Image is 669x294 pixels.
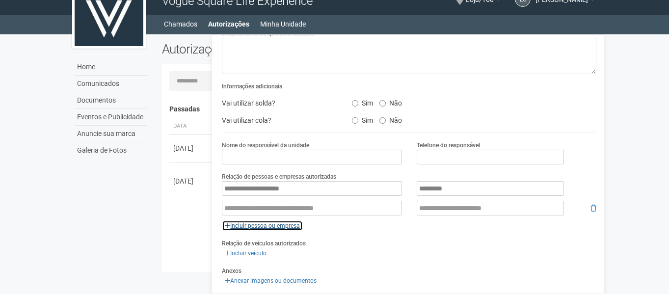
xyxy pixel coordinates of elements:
[590,205,596,212] i: Remover
[214,96,344,110] div: Vai utilizar solda?
[173,143,210,153] div: [DATE]
[222,172,336,181] label: Relação de pessoas e empresas autorizadas
[379,117,386,124] input: Não
[75,126,147,142] a: Anuncie sua marca
[222,248,269,259] a: Incluir veículo
[169,106,590,113] h4: Passadas
[75,59,147,76] a: Home
[222,239,306,248] label: Relação de veículos autorizados
[379,96,402,107] label: Não
[417,141,480,150] label: Telefone do responsável
[208,17,249,31] a: Autorizações
[162,42,372,56] h2: Autorizações
[173,176,210,186] div: [DATE]
[75,76,147,92] a: Comunicados
[222,275,320,286] a: Anexar imagens ou documentos
[222,267,241,275] label: Anexos
[379,113,402,125] label: Não
[352,113,373,125] label: Sim
[75,92,147,109] a: Documentos
[222,82,282,91] label: Informações adicionais
[352,100,358,107] input: Sim
[352,96,373,107] label: Sim
[260,17,306,31] a: Minha Unidade
[164,17,197,31] a: Chamados
[379,100,386,107] input: Não
[214,113,344,128] div: Vai utilizar cola?
[222,141,309,150] label: Nome do responsável da unidade
[222,220,303,231] a: Incluir pessoa ou empresa
[75,109,147,126] a: Eventos e Publicidade
[352,117,358,124] input: Sim
[169,118,214,134] th: Data
[75,142,147,159] a: Galeria de Fotos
